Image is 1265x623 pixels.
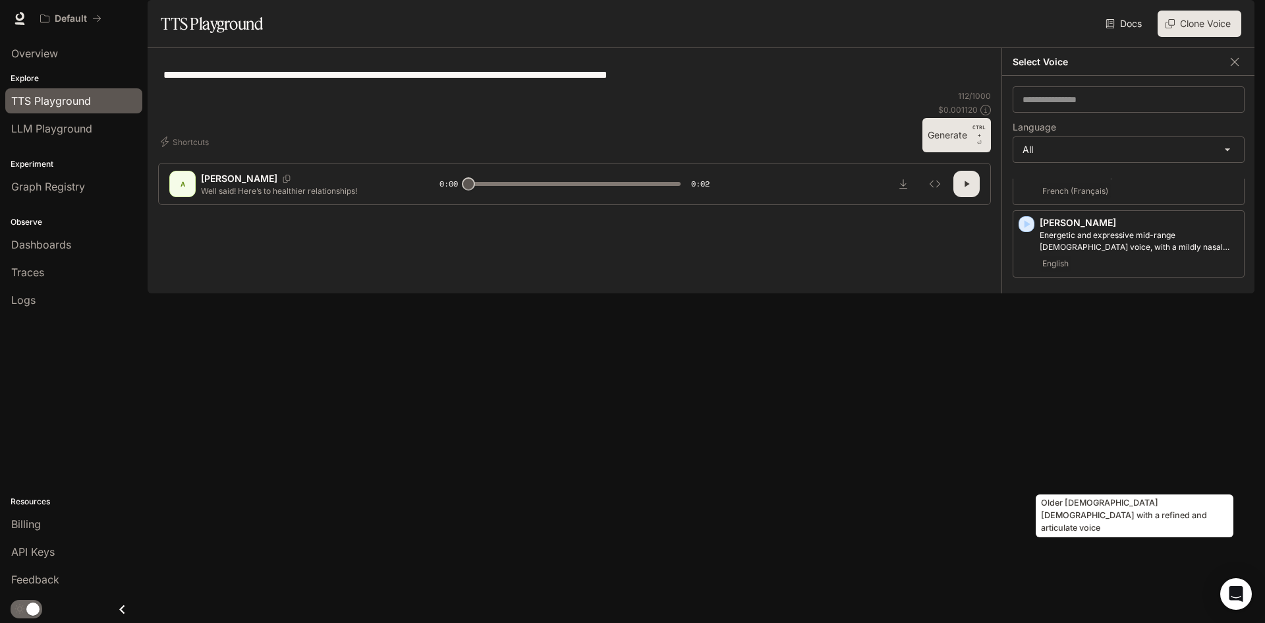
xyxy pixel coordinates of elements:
p: Well said! Here’s to healthier relationships! [201,185,408,196]
button: GenerateCTRL +⏎ [922,118,991,152]
span: 0:00 [439,177,458,191]
p: CTRL + [972,123,986,139]
span: French (Français) [1040,183,1111,199]
div: A [172,173,193,194]
span: English [1040,256,1071,272]
a: Docs [1103,11,1147,37]
p: ⏎ [972,123,986,147]
button: All workspaces [34,5,107,32]
div: Older [DEMOGRAPHIC_DATA] [DEMOGRAPHIC_DATA] with a refined and articulate voice [1036,494,1233,537]
p: 112 / 1000 [958,90,991,102]
div: Open Intercom Messenger [1220,578,1252,610]
p: [PERSON_NAME] [1040,216,1239,229]
button: Inspect [922,171,948,197]
p: Language [1013,123,1056,132]
span: 0:02 [691,177,710,191]
p: Energetic and expressive mid-range male voice, with a mildly nasal quality [1040,229,1239,253]
button: Download audio [890,171,916,197]
div: All [1013,137,1244,162]
button: Copy Voice ID [277,175,296,183]
button: Shortcuts [158,131,214,152]
p: $ 0.001120 [938,104,978,115]
h1: TTS Playground [161,11,263,37]
p: [PERSON_NAME] [201,172,277,185]
p: Default [55,13,87,24]
button: Clone Voice [1158,11,1241,37]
